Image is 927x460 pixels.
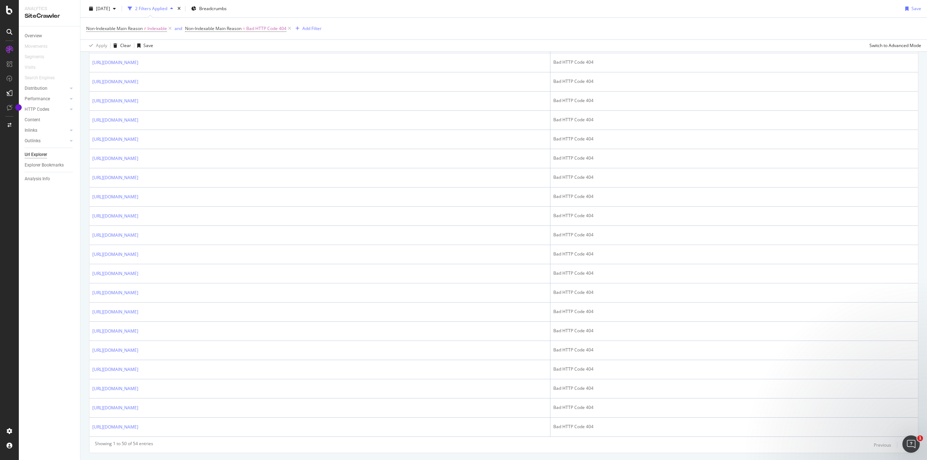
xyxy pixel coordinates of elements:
span: 2025 Sep. 23rd [96,5,110,12]
div: Performance [25,95,50,103]
div: Explorer Bookmarks [25,161,64,169]
a: [URL][DOMAIN_NAME] [92,193,138,201]
div: Bad HTTP Code 404 [553,270,915,277]
div: Bad HTTP Code 404 [553,366,915,372]
div: Bad HTTP Code 404 [553,347,915,353]
a: Distribution [25,85,68,92]
button: Switch to Advanced Mode [867,40,921,51]
div: Tooltip anchor [15,104,22,111]
a: [URL][DOMAIN_NAME] [92,328,138,335]
div: Bad HTTP Code 404 [553,328,915,334]
div: Add Filter [302,25,322,31]
div: Save [143,42,153,48]
a: Visits [25,64,43,71]
a: Search Engines [25,74,62,82]
a: [URL][DOMAIN_NAME] [92,59,138,66]
div: HTTP Codes [25,106,49,113]
div: Bad HTTP Code 404 [553,232,915,238]
a: [URL][DOMAIN_NAME] [92,232,138,239]
button: Previous [874,440,891,449]
button: [DATE] [86,3,119,14]
div: Bad HTTP Code 404 [553,155,915,161]
div: Clear [120,42,131,48]
a: [URL][DOMAIN_NAME] [92,155,138,162]
div: Content [25,116,40,124]
div: Bad HTTP Code 404 [553,59,915,66]
iframe: Intercom live chat [902,435,920,453]
span: Breadcrumbs [199,5,227,12]
a: HTTP Codes [25,106,68,113]
div: Bad HTTP Code 404 [553,404,915,411]
div: Bad HTTP Code 404 [553,78,915,85]
a: Explorer Bookmarks [25,161,75,169]
a: [URL][DOMAIN_NAME] [92,366,138,373]
div: Bad HTTP Code 404 [553,308,915,315]
a: [URL][DOMAIN_NAME] [92,251,138,258]
a: [URL][DOMAIN_NAME] [92,97,138,105]
span: = [243,25,245,31]
a: [URL][DOMAIN_NAME] [92,423,138,431]
div: Search Engines [25,74,55,82]
div: Bad HTTP Code 404 [553,136,915,142]
div: Distribution [25,85,47,92]
div: Bad HTTP Code 404 [553,251,915,257]
div: Apply [96,42,107,48]
a: [URL][DOMAIN_NAME] [92,212,138,220]
div: Analytics [25,6,74,12]
a: Inlinks [25,127,68,134]
a: Outlinks [25,137,68,145]
span: Indexable [147,24,167,34]
div: Bad HTTP Code 404 [553,193,915,200]
div: SiteCrawler [25,12,74,20]
button: Save [902,3,921,14]
span: ≠ [144,25,146,31]
a: Segments [25,53,51,61]
a: [URL][DOMAIN_NAME] [92,347,138,354]
button: Apply [86,40,107,51]
button: and [175,25,182,32]
div: Previous [874,442,891,448]
a: Performance [25,95,68,103]
div: Url Explorer [25,151,47,159]
div: Bad HTTP Code 404 [553,385,915,392]
span: 1 [917,435,923,441]
div: Bad HTTP Code 404 [553,423,915,430]
a: Content [25,116,75,124]
div: 2 Filters Applied [135,5,167,12]
div: Bad HTTP Code 404 [553,174,915,181]
div: Inlinks [25,127,37,134]
button: 2 Filters Applied [125,3,176,14]
div: Showing 1 to 50 of 54 entries [95,440,153,449]
div: Bad HTTP Code 404 [553,117,915,123]
a: Url Explorer [25,151,75,159]
button: Save [134,40,153,51]
a: Analysis Info [25,175,75,183]
div: Analysis Info [25,175,50,183]
div: Bad HTTP Code 404 [553,212,915,219]
button: Add Filter [293,24,322,33]
span: Non-Indexable Main Reason [185,25,242,31]
span: Non-Indexable Main Reason [86,25,143,31]
div: Overview [25,32,42,40]
a: [URL][DOMAIN_NAME] [92,78,138,85]
div: Movements [25,43,47,50]
a: [URL][DOMAIN_NAME] [92,404,138,412]
a: [URL][DOMAIN_NAME] [92,174,138,181]
div: Bad HTTP Code 404 [553,289,915,296]
div: Switch to Advanced Mode [869,42,921,48]
div: Bad HTTP Code 404 [553,97,915,104]
a: [URL][DOMAIN_NAME] [92,385,138,392]
span: Bad HTTP Code 404 [246,24,286,34]
a: [URL][DOMAIN_NAME] [92,270,138,277]
div: Save [911,5,921,12]
button: Clear [110,40,131,51]
a: [URL][DOMAIN_NAME] [92,117,138,124]
div: Visits [25,64,35,71]
a: [URL][DOMAIN_NAME] [92,289,138,296]
div: Outlinks [25,137,41,145]
a: [URL][DOMAIN_NAME] [92,136,138,143]
a: [URL][DOMAIN_NAME] [92,308,138,316]
div: times [176,5,182,12]
div: Segments [25,53,44,61]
